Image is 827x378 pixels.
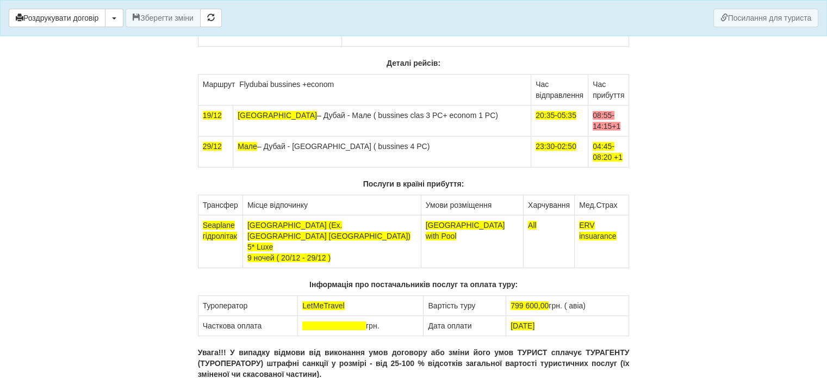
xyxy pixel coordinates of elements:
td: грн. [298,316,424,336]
td: грн. ( авіа) [506,296,629,316]
td: – Дубай - Мале ( bussines clas 3 PC+ econom 1 PC) [233,106,531,137]
span: 08:55-14:15+1 [593,111,620,131]
td: Час відправлення [531,75,588,106]
span: [GEOGRAPHIC_DATA] with Pool [426,221,505,240]
span: 20:35-05:35 [536,111,576,120]
td: Дата оплати [424,316,506,336]
td: Часткова оплата [198,316,298,336]
span: All [528,221,537,230]
p: Послуги в країні прибуття: [198,178,630,189]
span: 29/12 [203,142,222,151]
button: Посилання для туриста [713,9,818,27]
button: Роздрукувати договір [9,9,105,27]
span: ERV insuarance [579,221,617,240]
td: Трансфер [198,195,242,215]
span: Мале [238,142,257,151]
span: LetMeTravel [302,301,344,310]
td: Мед.Страх [575,195,629,215]
td: Харчування [523,195,574,215]
p: Деталі рейсів: [198,58,630,69]
p: Інформація про постачальників послуг та оплата туру: [198,279,630,290]
button: Зберегти зміни [126,9,201,27]
span: Seaplane гідролітак [203,221,237,240]
td: Вартість туру [424,296,506,316]
span: [GEOGRAPHIC_DATA] (Ex. [GEOGRAPHIC_DATA] [GEOGRAPHIC_DATA]) 5* Luxe 9 ночей ( 20/12 - 29/12 ) [247,221,411,262]
span: 799 600,00 [511,301,549,310]
td: Час прибуття [588,75,629,106]
span: [DATE] [511,321,534,330]
td: Туроператор [198,296,298,316]
td: Умови розміщення [421,195,523,215]
td: Маршрут Flydubai bussines +econom [198,75,531,106]
span: 04:45-08:20 +1 [593,142,623,162]
span: 23:30-02:50 [536,142,576,151]
span: 19/12 [203,111,222,120]
span: [GEOGRAPHIC_DATA] [238,111,317,120]
td: Місце відпочинку [242,195,421,215]
td: – Дубай - [GEOGRAPHIC_DATA] ( bussines 4 PC) [233,137,531,168]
